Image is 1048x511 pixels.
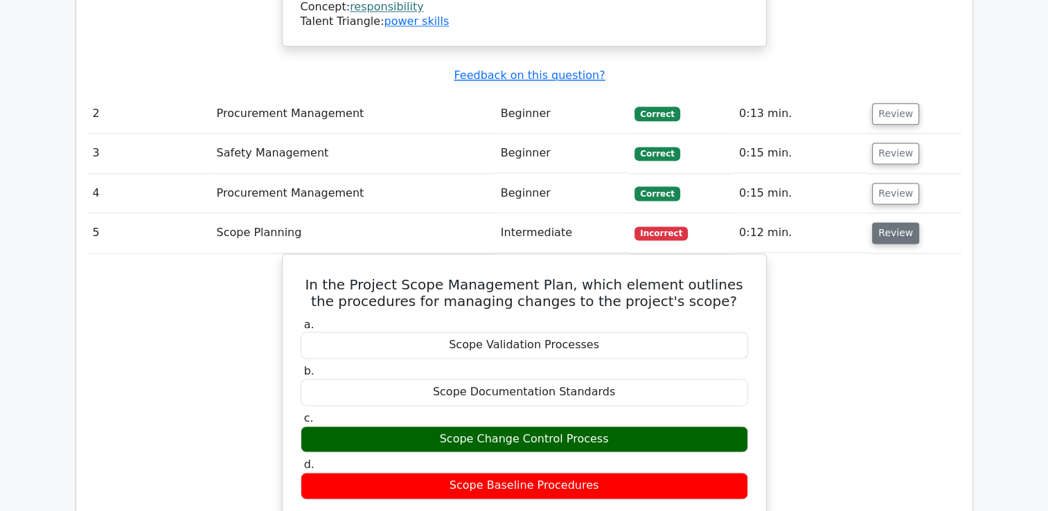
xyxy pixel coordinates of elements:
td: 0:12 min. [734,213,867,253]
td: 0:15 min. [734,134,867,173]
button: Review [872,183,919,204]
td: Intermediate [495,213,630,253]
td: Procurement Management [211,94,495,134]
td: Beginner [495,174,630,213]
span: a. [304,318,314,331]
button: Review [872,103,919,125]
button: Review [872,222,919,244]
td: Procurement Management [211,174,495,213]
td: 0:13 min. [734,94,867,134]
div: Scope Validation Processes [301,332,748,359]
button: Review [872,143,919,164]
div: Scope Baseline Procedures [301,472,748,499]
span: Correct [634,186,680,200]
a: power skills [384,15,449,28]
span: c. [304,411,314,424]
span: Incorrect [634,226,688,240]
td: Safety Management [211,134,495,173]
span: Correct [634,107,680,120]
div: Scope Documentation Standards [301,379,748,406]
td: Beginner [495,94,630,134]
span: d. [304,458,314,471]
td: Beginner [495,134,630,173]
td: 4 [87,174,211,213]
h5: In the Project Scope Management Plan, which element outlines the procedures for managing changes ... [299,276,749,310]
td: 3 [87,134,211,173]
td: 2 [87,94,211,134]
span: Correct [634,147,680,161]
span: b. [304,364,314,377]
a: Feedback on this question? [454,69,605,82]
div: Scope Change Control Process [301,426,748,453]
td: Scope Planning [211,213,495,253]
td: 0:15 min. [734,174,867,213]
td: 5 [87,213,211,253]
